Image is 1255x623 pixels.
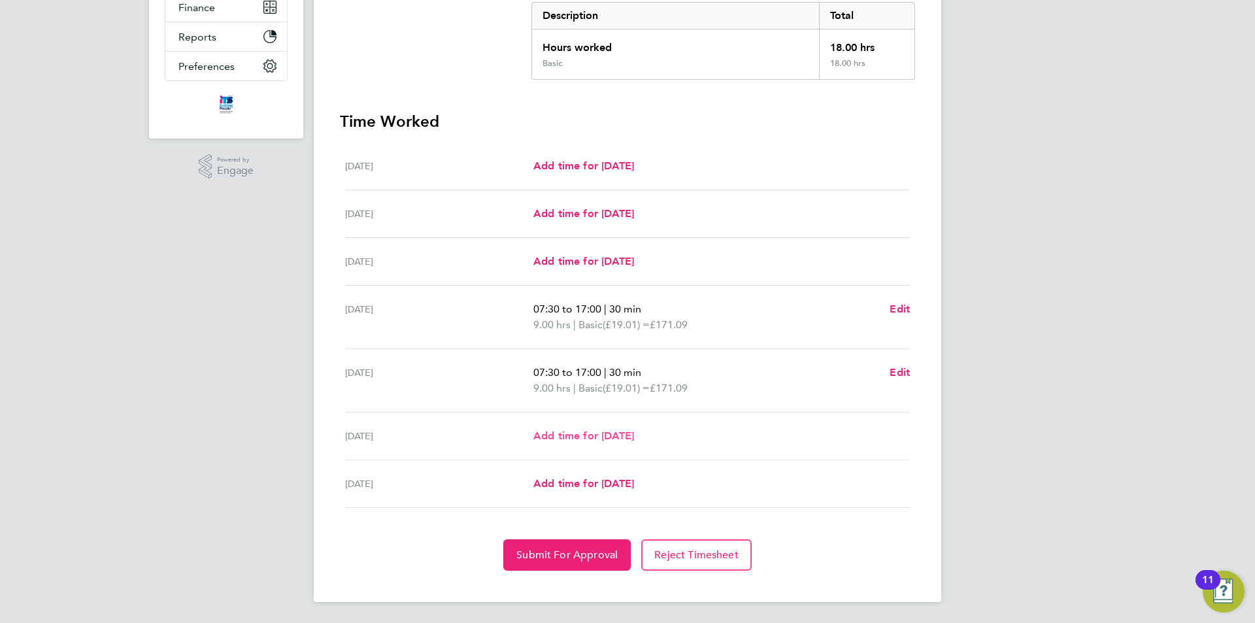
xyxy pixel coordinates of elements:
[819,29,914,58] div: 18.00 hrs
[533,160,634,172] span: Add time for [DATE]
[1202,580,1214,597] div: 11
[654,548,739,562] span: Reject Timesheet
[609,303,641,315] span: 30 min
[533,318,571,331] span: 9.00 hrs
[345,158,533,174] div: [DATE]
[603,382,650,394] span: (£19.01) =
[165,52,287,80] button: Preferences
[345,428,533,444] div: [DATE]
[543,58,562,69] div: Basic
[533,303,601,315] span: 07:30 to 17:00
[165,94,288,115] a: Go to home page
[578,380,603,396] span: Basic
[603,318,650,331] span: (£19.01) =
[345,365,533,396] div: [DATE]
[533,206,634,222] a: Add time for [DATE]
[1203,571,1245,613] button: Open Resource Center, 11 new notifications
[532,29,819,58] div: Hours worked
[641,539,752,571] button: Reject Timesheet
[604,303,607,315] span: |
[890,366,910,379] span: Edit
[217,165,254,177] span: Engage
[531,2,915,80] div: Summary
[217,94,235,115] img: itsconstruction-logo-retina.png
[533,382,571,394] span: 9.00 hrs
[573,382,576,394] span: |
[345,476,533,492] div: [DATE]
[178,1,215,14] span: Finance
[340,111,915,132] h3: Time Worked
[819,58,914,79] div: 18.00 hrs
[890,301,910,317] a: Edit
[573,318,576,331] span: |
[533,428,634,444] a: Add time for [DATE]
[890,365,910,380] a: Edit
[503,539,631,571] button: Submit For Approval
[578,317,603,333] span: Basic
[533,366,601,379] span: 07:30 to 17:00
[533,207,634,220] span: Add time for [DATE]
[533,429,634,442] span: Add time for [DATE]
[345,301,533,333] div: [DATE]
[516,548,618,562] span: Submit For Approval
[533,255,634,267] span: Add time for [DATE]
[650,318,688,331] span: £171.09
[890,303,910,315] span: Edit
[165,22,287,51] button: Reports
[199,154,254,179] a: Powered byEngage
[345,254,533,269] div: [DATE]
[345,206,533,222] div: [DATE]
[533,158,634,174] a: Add time for [DATE]
[609,366,641,379] span: 30 min
[819,3,914,29] div: Total
[604,366,607,379] span: |
[532,3,819,29] div: Description
[178,31,216,43] span: Reports
[650,382,688,394] span: £171.09
[533,476,634,492] a: Add time for [DATE]
[533,254,634,269] a: Add time for [DATE]
[217,154,254,165] span: Powered by
[178,60,235,73] span: Preferences
[533,477,634,490] span: Add time for [DATE]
